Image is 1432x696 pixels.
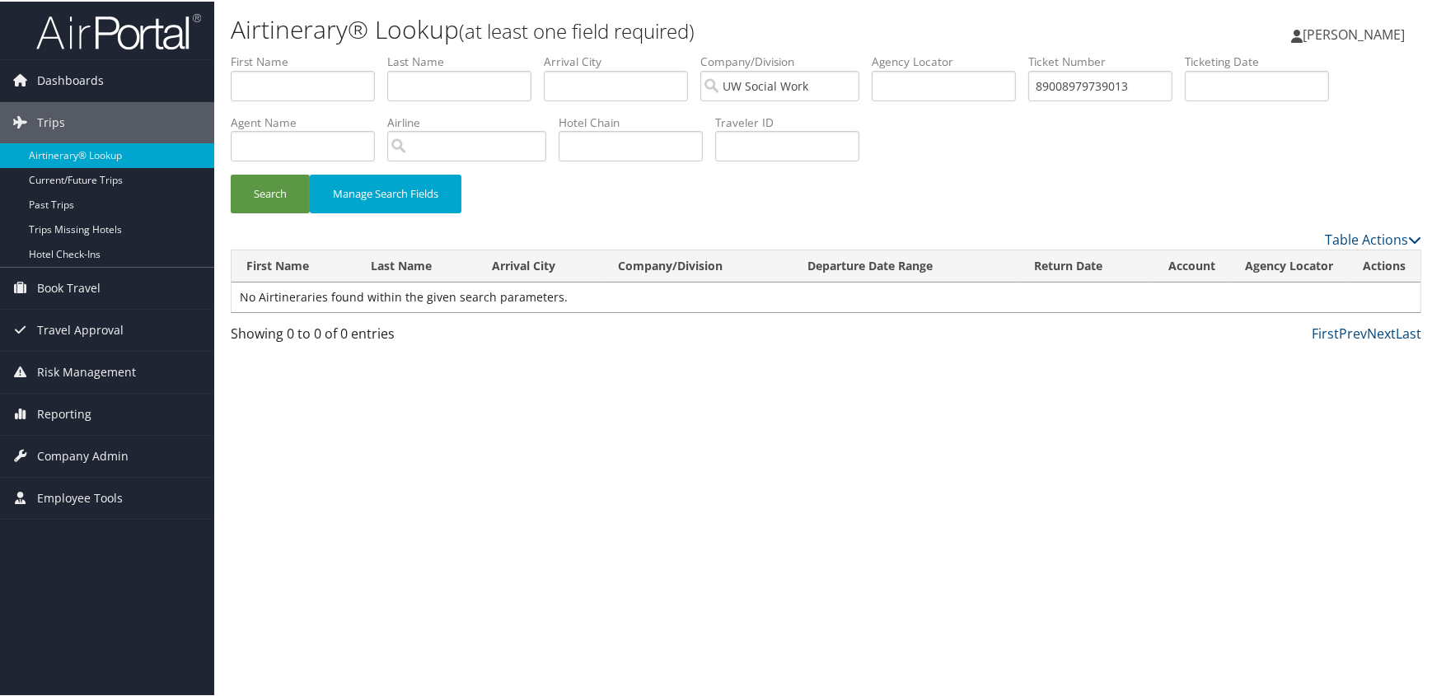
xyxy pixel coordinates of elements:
a: First [1312,323,1339,341]
th: Departure Date Range: activate to sort column ascending [793,249,1019,281]
label: Agent Name [231,113,387,129]
span: Reporting [37,392,91,433]
span: Employee Tools [37,476,123,517]
a: Next [1367,323,1396,341]
label: First Name [231,52,387,68]
span: [PERSON_NAME] [1303,24,1405,42]
th: Actions [1348,249,1420,281]
button: Manage Search Fields [310,173,461,212]
th: Agency Locator: activate to sort column ascending [1230,249,1348,281]
a: Table Actions [1325,229,1421,247]
h1: Airtinerary® Lookup [231,11,1024,45]
label: Traveler ID [715,113,872,129]
th: Last Name: activate to sort column ascending [356,249,477,281]
label: Ticket Number [1028,52,1185,68]
label: Arrival City [544,52,700,68]
th: Company/Division [603,249,793,281]
span: Dashboards [37,58,104,100]
th: Return Date: activate to sort column ascending [1019,249,1154,281]
a: Prev [1339,323,1367,341]
span: Risk Management [37,350,136,391]
td: No Airtineraries found within the given search parameters. [232,281,1420,311]
a: [PERSON_NAME] [1291,8,1421,58]
label: Company/Division [700,52,872,68]
label: Airline [387,113,559,129]
a: Last [1396,323,1421,341]
span: Book Travel [37,266,101,307]
label: Agency Locator [872,52,1028,68]
label: Ticketing Date [1185,52,1341,68]
th: Account: activate to sort column ascending [1154,249,1230,281]
label: Hotel Chain [559,113,715,129]
span: Trips [37,100,65,142]
div: Showing 0 to 0 of 0 entries [231,322,510,350]
span: Company Admin [37,434,129,475]
th: First Name: activate to sort column ascending [232,249,356,281]
small: (at least one field required) [459,16,695,43]
span: Travel Approval [37,308,124,349]
th: Arrival City: activate to sort column ascending [477,249,603,281]
button: Search [231,173,310,212]
label: Last Name [387,52,544,68]
img: airportal-logo.png [36,11,201,49]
